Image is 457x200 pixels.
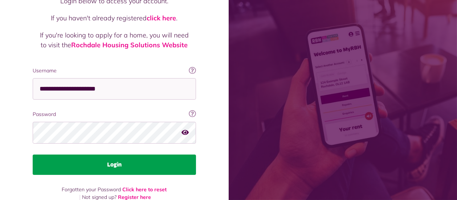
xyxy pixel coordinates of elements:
[40,13,189,23] p: If you haven't already registered .
[62,186,121,193] span: Forgotten your Password
[40,30,189,50] p: If you're looking to apply for a home, you will need to visit the
[33,67,196,75] label: Username
[122,186,167,193] a: Click here to reset
[33,111,196,118] label: Password
[147,14,176,22] a: click here
[71,41,188,49] a: Rochdale Housing Solutions Website
[33,155,196,175] button: Login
